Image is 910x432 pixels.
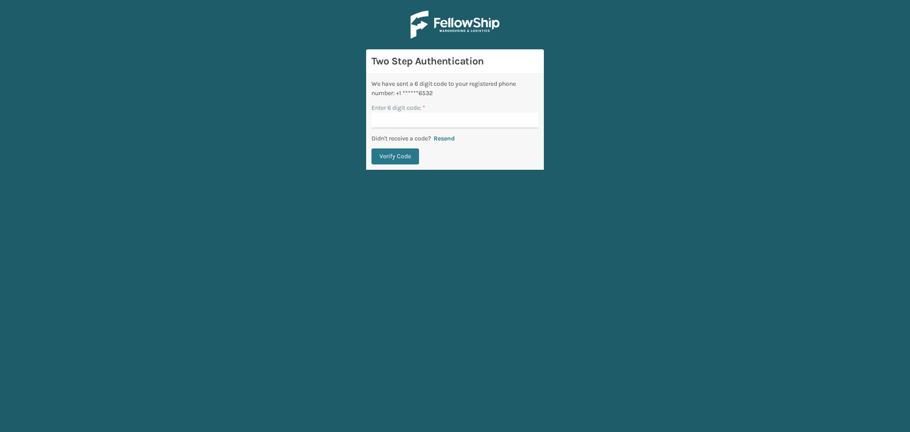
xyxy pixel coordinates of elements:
[431,135,458,143] button: Resend
[411,11,499,39] img: Logo
[371,134,431,143] p: Didn't receive a code?
[371,55,539,68] h3: Two Step Authentication
[371,103,425,112] label: Enter 6 digit code:
[371,79,539,98] div: We have sent a 6 digit code to your registered phone number: +1 ******6532
[371,148,419,164] button: Verify Code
